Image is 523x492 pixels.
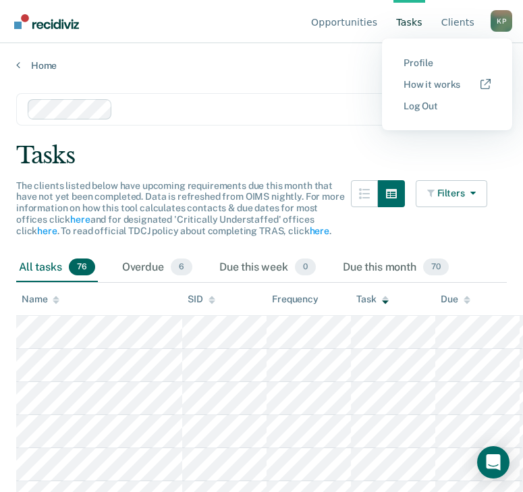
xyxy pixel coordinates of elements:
[404,101,491,112] a: Log Out
[69,258,95,276] span: 76
[310,225,329,236] a: here
[416,180,487,207] button: Filters
[188,294,215,305] div: SID
[491,10,512,32] button: Profile dropdown button
[356,294,388,305] div: Task
[340,253,451,283] div: Due this month70
[16,142,507,169] div: Tasks
[423,258,449,276] span: 70
[16,253,98,283] div: All tasks76
[16,180,345,236] span: The clients listed below have upcoming requirements due this month that have not yet been complet...
[272,294,319,305] div: Frequency
[22,294,59,305] div: Name
[382,38,512,130] div: Profile menu
[491,10,512,32] div: K P
[441,294,470,305] div: Due
[295,258,316,276] span: 0
[37,225,57,236] a: here
[16,59,507,72] a: Home
[119,253,195,283] div: Overdue6
[477,446,510,479] div: Open Intercom Messenger
[404,57,491,69] a: Profile
[14,14,79,29] img: Recidiviz
[217,253,319,283] div: Due this week0
[404,79,491,90] a: How it works
[171,258,192,276] span: 6
[70,214,90,225] a: here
